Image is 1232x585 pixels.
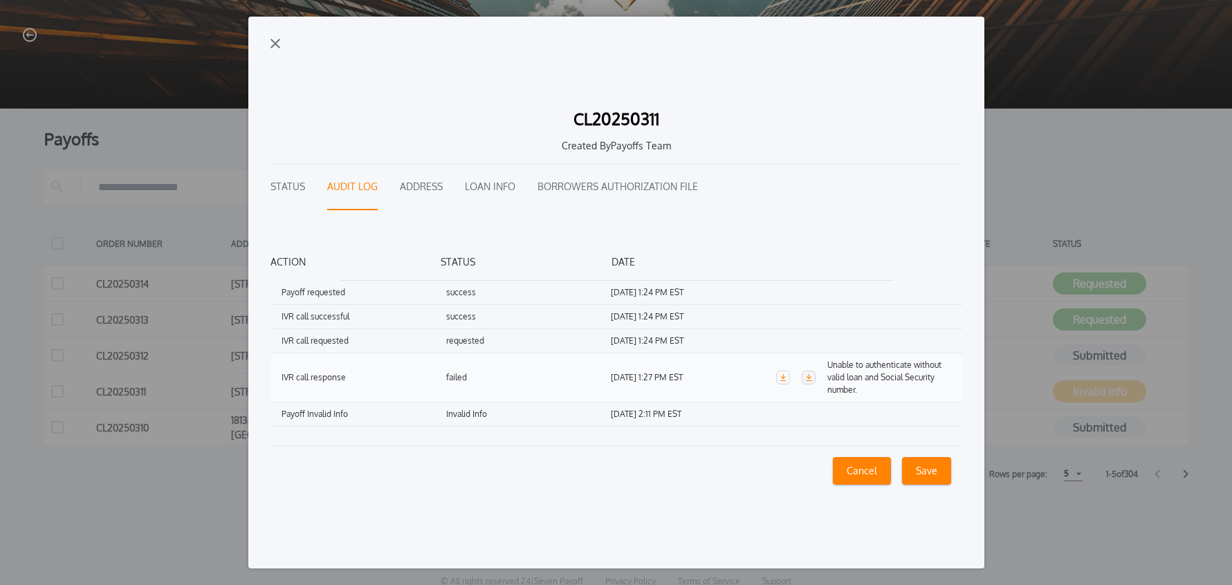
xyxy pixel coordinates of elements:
[611,286,775,299] h1: [DATE] 1:24 PM EST
[282,310,446,323] h1: IVR call successful
[327,165,378,210] button: Audit Log
[537,165,698,210] button: Borrowers Authorization File
[282,408,446,420] h1: Payoff Invalid Info
[611,408,775,420] h1: [DATE] 2:11 PM EST
[611,371,775,384] h1: [DATE] 1:27 PM EST
[902,457,951,485] button: Save
[612,254,782,269] h1: DATE
[441,254,612,269] h1: STATUS
[282,335,446,347] h1: IVR call requested
[446,408,611,420] h1: Invalid Info
[400,165,443,210] button: Address
[573,111,659,127] h1: CL20250311
[282,286,446,299] h1: Payoff requested
[827,359,951,396] p: Unable to authenticate without valid loan and Social Security number.
[446,310,611,323] h1: success
[611,310,775,323] h1: [DATE] 1:24 PM EST
[465,165,515,210] button: Loan Info
[802,371,816,384] a: Download Call Log
[270,39,280,48] img: exit-icon
[282,371,446,384] h1: IVR call response
[446,335,611,347] h1: requested
[446,371,611,384] h1: failed
[248,17,984,568] button: exit-iconCL20250311Created ByPayoffs TeamStatusAudit LogAddressLoan InfoBorrowers Authorization F...
[776,371,790,384] a: Download Call Audio
[270,254,441,269] h1: ACTION
[446,286,611,299] h1: success
[833,457,891,485] button: Cancel
[270,165,305,210] button: Status
[611,335,775,347] h1: [DATE] 1:24 PM EST
[282,138,951,153] h1: Created By Payoffs Team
